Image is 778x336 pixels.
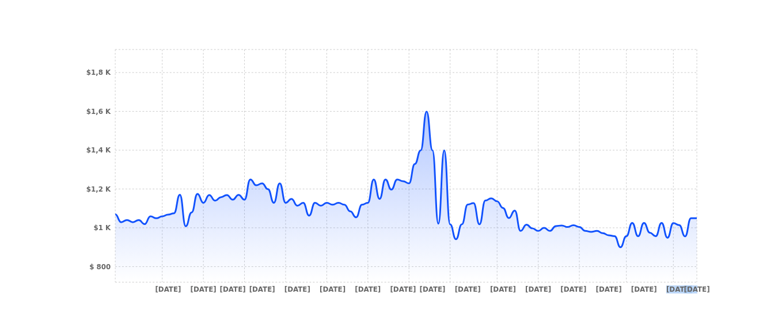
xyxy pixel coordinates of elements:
[390,285,416,293] tspan: [DATE]
[191,285,217,293] tspan: [DATE]
[490,285,516,293] tspan: [DATE]
[89,263,111,271] tspan: $ 800
[86,185,111,193] tspan: $1,2 K
[86,146,111,154] tspan: $1,4 K
[93,224,111,232] tspan: $1 K
[155,285,181,293] tspan: [DATE]
[220,285,246,293] tspan: [DATE]
[86,68,111,77] tspan: $1,8 K
[560,285,586,293] tspan: [DATE]
[419,285,445,293] tspan: [DATE]
[631,285,657,293] tspan: [DATE]
[666,285,692,293] tspan: [DATE]
[355,285,381,293] tspan: [DATE]
[249,285,275,293] tspan: [DATE]
[284,285,310,293] tspan: [DATE]
[525,285,551,293] tspan: [DATE]
[455,285,481,293] tspan: [DATE]
[596,285,622,293] tspan: [DATE]
[320,285,346,293] tspan: [DATE]
[86,108,111,116] tspan: $1,6 K
[684,285,710,293] tspan: [DATE]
